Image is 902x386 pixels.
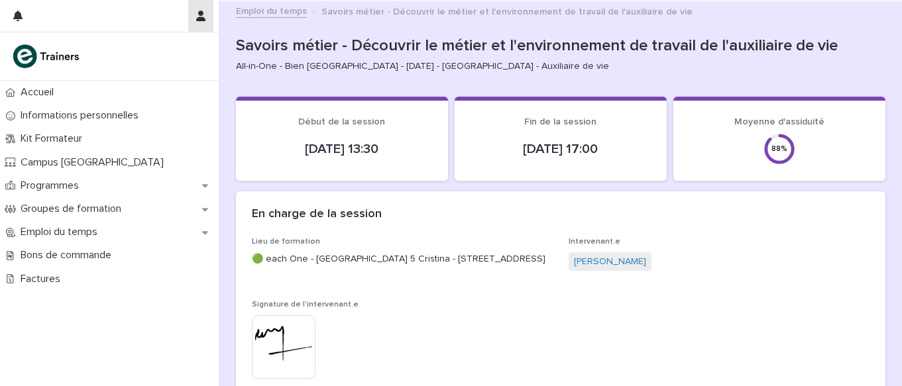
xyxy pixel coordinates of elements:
[252,301,359,309] span: Signature de l'intervenant.e
[15,156,174,169] p: Campus [GEOGRAPHIC_DATA]
[321,3,693,18] p: Savoirs métier - Découvrir le métier et l'environnement de travail de l'auxiliaire de vie
[15,86,64,99] p: Accueil
[15,179,89,192] p: Programmes
[252,252,553,266] p: 🟢 each One - [GEOGRAPHIC_DATA] 5 Cristina - [STREET_ADDRESS]
[236,3,307,18] a: Emploi du temps
[15,249,122,262] p: Bons de commande
[236,61,875,72] p: All-in-One - Bien [GEOGRAPHIC_DATA] - [DATE] - [GEOGRAPHIC_DATA] - Auxiliaire de vie
[569,238,620,246] span: Intervenant.e
[298,117,385,126] span: Début de la session
[471,141,651,157] p: [DATE] 17:00
[15,273,71,285] p: Factures
[11,43,84,70] img: K0CqGN7SDeD6s4JG8KQk
[574,255,646,269] a: [PERSON_NAME]
[15,109,149,122] p: Informations personnelles
[252,207,382,222] h2: En charge de la session
[236,36,880,56] p: Savoirs métier - Découvrir le métier et l'environnement de travail de l'auxiliaire de vie
[734,117,824,126] span: Moyenne d'assiduité
[252,141,432,157] p: [DATE] 13:30
[524,117,596,126] span: Fin de la session
[15,132,93,145] p: Kit Formateur
[15,203,132,215] p: Groupes de formation
[252,238,320,246] span: Lieu de formation
[15,226,108,238] p: Emploi du temps
[763,144,795,154] div: 88 %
